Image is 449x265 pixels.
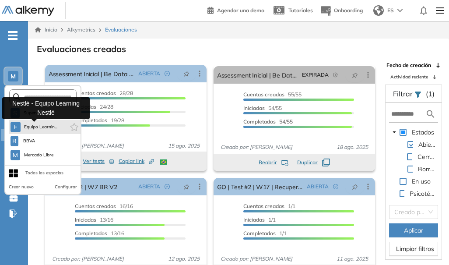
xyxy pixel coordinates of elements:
[352,71,358,78] span: pushpin
[165,255,203,263] span: 12 ago. 2025
[373,5,384,16] img: world
[396,244,434,254] span: Limpiar filtros
[49,142,127,150] span: Creado por: [PERSON_NAME]
[243,118,293,125] span: 54/55
[259,159,288,166] button: Reabrir
[416,152,438,162] span: Cerradas
[243,230,276,237] span: Completados
[165,184,170,189] span: check-circle
[138,183,160,191] span: ABIERTA
[2,97,90,119] div: Nestlé - Equipo Learning Nestlé
[11,73,16,80] span: M
[25,170,63,177] div: Todos los espacios
[416,164,438,174] span: Borrador
[83,156,114,166] button: Ver tests
[75,103,113,110] span: 24/28
[207,4,264,15] a: Agendar una demo
[75,203,133,209] span: 16/16
[119,156,154,166] button: Copiar link
[75,90,133,96] span: 28/28
[75,216,96,223] span: Iniciadas
[243,105,282,111] span: 54/55
[49,65,135,82] a: Assessment Inicial | Be Data Driven CX W1 [PORT]
[302,71,329,79] span: EXPIRADA
[243,216,265,223] span: Iniciadas
[75,230,107,237] span: Completados
[177,67,196,81] button: pushpin
[2,6,54,17] img: Logo
[165,71,170,76] span: check-circle
[320,1,363,20] button: Onboarding
[389,223,438,237] button: Aplicar
[217,178,303,195] a: GO | Test #2 | W17 | Recuperatorio
[14,124,17,131] span: E
[75,230,124,237] span: 13/16
[243,105,265,111] span: Iniciadas
[37,44,126,54] h3: Evaluaciones creadas
[217,7,264,14] span: Agendar una demo
[417,153,443,161] span: Cerradas
[75,203,116,209] span: Cuentas creadas
[183,183,189,190] span: pushpin
[138,70,160,78] span: ABIERTA
[243,203,295,209] span: 1/1
[333,255,372,263] span: 11 ago. 2025
[333,143,372,151] span: 18 ago. 2025
[105,26,137,34] span: Evaluaciones
[75,117,107,124] span: Completados
[259,159,277,166] span: Reabrir
[425,109,436,120] img: search icon
[217,143,296,151] span: Creado por: [PERSON_NAME]
[345,180,365,194] button: pushpin
[49,178,117,195] a: GO | Test #2 | W7 BR V2
[243,203,284,209] span: Cuentas creadas
[165,142,203,150] span: 15 ago. 2025
[334,7,363,14] span: Onboarding
[410,190,448,198] span: Psicotécnicos
[333,184,338,189] span: check-circle
[8,35,18,36] i: -
[386,61,431,69] span: Fecha de creación
[49,255,127,263] span: Creado por: [PERSON_NAME]
[432,2,447,19] img: Menu
[393,89,414,98] span: Filtrar
[13,152,18,159] span: M
[397,9,403,12] img: arrow
[243,118,276,125] span: Completados
[297,159,318,166] span: Duplicar
[352,183,358,190] span: pushpin
[119,157,154,165] span: Copiar link
[24,152,54,159] span: Mercado Libre
[22,138,36,145] span: BBVA
[177,180,196,194] button: pushpin
[390,74,428,80] span: Actividad reciente
[243,216,276,223] span: 1/1
[410,176,432,187] span: En uso
[412,128,434,136] span: Estados
[389,242,438,256] button: Limpiar filtros
[243,91,302,98] span: 55/55
[243,91,284,98] span: Cuentas creadas
[412,177,431,185] span: En uso
[35,26,57,34] a: Inicio
[333,72,338,78] span: field-time
[12,138,17,145] span: B
[55,184,77,191] button: Configurar
[75,117,124,124] span: 19/28
[408,188,438,199] span: Psicotécnicos
[410,127,436,138] span: Estados
[75,216,113,223] span: 13/16
[217,255,296,263] span: Creado por: [PERSON_NAME]
[75,90,116,96] span: Cuentas creadas
[67,26,95,33] span: Alkymetrics
[426,88,435,99] span: (1)
[392,130,396,134] span: caret-down
[217,66,298,84] a: Assessment Inicial | Be Data Driven CX W1 [HISP]
[297,159,330,166] button: Duplicar
[418,141,442,148] span: Abiertas
[160,159,167,165] img: BRA
[307,183,329,191] span: ABIERTA
[243,230,287,237] span: 1/1
[183,70,189,77] span: pushpin
[387,7,394,14] span: ES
